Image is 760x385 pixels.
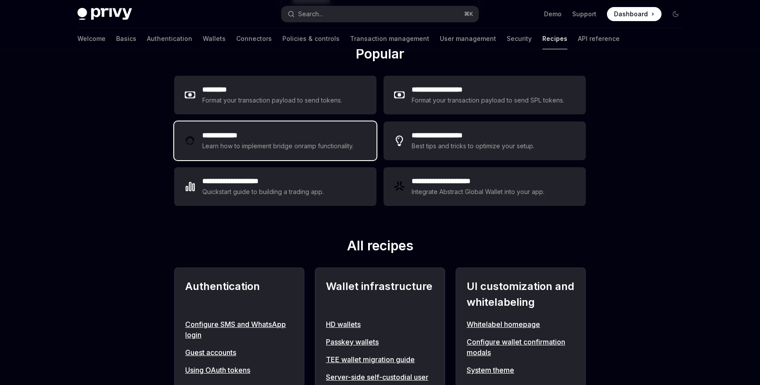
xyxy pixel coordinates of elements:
a: Passkey wallets [326,337,434,347]
a: Recipes [542,28,567,49]
div: Integrate Abstract Global Wallet into your app. [412,187,545,197]
h2: All recipes [174,238,586,257]
a: Authentication [147,28,192,49]
img: dark logo [77,8,132,20]
a: Configure SMS and WhatsApp login [185,319,293,340]
a: Welcome [77,28,106,49]
a: Security [507,28,532,49]
a: Configure wallet confirmation modals [467,337,575,358]
button: Toggle dark mode [669,7,683,21]
span: ⌘ K [464,11,473,18]
a: **** ****Format your transaction payload to send tokens. [174,76,376,114]
a: Whitelabel homepage [467,319,575,330]
a: Guest accounts [185,347,293,358]
a: Transaction management [350,28,429,49]
a: User management [440,28,496,49]
a: Connectors [236,28,272,49]
a: Basics [116,28,136,49]
a: HD wallets [326,319,434,330]
a: Demo [544,10,562,18]
div: Format your transaction payload to send SPL tokens. [412,95,565,106]
div: Format your transaction payload to send tokens. [202,95,343,106]
span: Dashboard [614,10,648,18]
a: Using OAuth tokens [185,365,293,375]
a: **** **** ***Learn how to implement bridge onramp functionality. [174,121,376,160]
h2: Wallet infrastructure [326,279,434,310]
div: Learn how to implement bridge onramp functionality. [202,141,356,151]
a: API reference [578,28,620,49]
a: TEE wallet migration guide [326,354,434,365]
a: Support [572,10,596,18]
div: Best tips and tricks to optimize your setup. [412,141,536,151]
div: Quickstart guide to building a trading app. [202,187,324,197]
a: Dashboard [607,7,661,21]
h2: UI customization and whitelabeling [467,279,575,310]
a: System theme [467,365,575,375]
button: Search...⌘K [281,6,479,22]
div: Search... [298,9,323,19]
h2: Authentication [185,279,293,310]
h2: Popular [174,46,586,65]
a: Wallets [203,28,226,49]
a: Policies & controls [282,28,340,49]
